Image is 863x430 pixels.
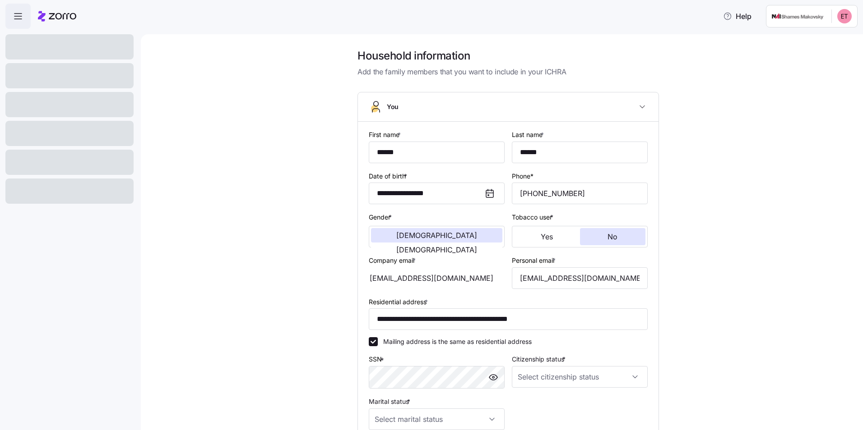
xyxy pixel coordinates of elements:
button: You [358,92,659,122]
label: Mailing address is the same as residential address [378,337,532,346]
label: Date of birth [369,171,409,181]
label: Phone* [512,171,534,181]
label: Residential address [369,297,430,307]
label: SSN [369,354,386,364]
span: No [608,233,617,240]
span: Help [723,11,752,22]
img: 670cb7eb2b6668dfda6e026f52bc2c8f [837,9,852,23]
label: Company email [369,256,418,265]
label: Marital status [369,397,412,407]
input: Email [512,267,648,289]
span: [DEMOGRAPHIC_DATA] [396,246,477,253]
input: Phone [512,183,648,204]
span: Yes [541,233,553,240]
input: Select citizenship status [512,366,648,388]
label: Personal email [512,256,557,265]
span: You [387,102,399,111]
input: Select marital status [369,408,505,430]
span: [DEMOGRAPHIC_DATA] [396,232,477,239]
button: Help [716,7,759,25]
img: Employer logo [772,11,824,22]
label: Gender [369,212,394,222]
label: Citizenship status [512,354,567,364]
label: Tobacco user [512,212,555,222]
label: First name [369,130,403,140]
h1: Household information [357,49,659,63]
span: Add the family members that you want to include in your ICHRA [357,66,659,78]
label: Last name [512,130,546,140]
